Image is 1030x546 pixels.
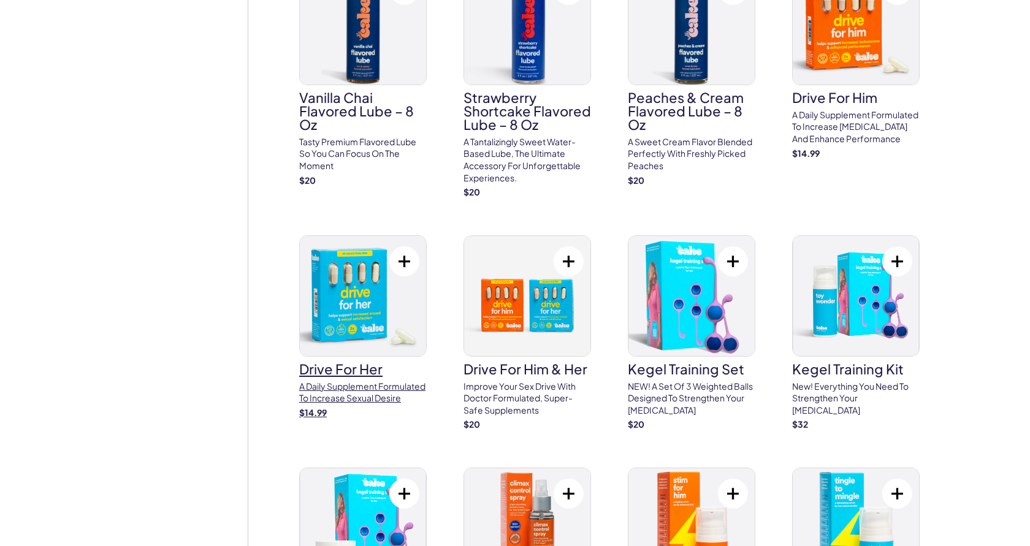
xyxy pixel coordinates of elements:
strong: $ 14.99 [792,148,820,159]
strong: $ 14.99 [299,407,327,418]
p: NEW! A set of 3 weighted balls designed to strengthen your [MEDICAL_DATA] [628,381,755,417]
p: Tasty premium flavored lube so you can focus on the moment [299,136,427,172]
strong: $ 20 [628,419,644,430]
p: A daily supplement formulated to increase [MEDICAL_DATA] and enhance performance [792,109,920,145]
img: drive for him & her [464,236,590,356]
strong: $ 20 [299,175,316,186]
strong: $ 32 [792,419,808,430]
img: Kegel Training Kit [793,236,919,356]
a: Kegel Training SetKegel Training SetNEW! A set of 3 weighted balls designed to strengthen your [M... [628,235,755,431]
p: A tantalizingly sweet water-based lube, the ultimate accessory for unforgettable experiences. [464,136,591,184]
img: Kegel Training Set [628,236,755,356]
strong: $ 20 [464,186,480,197]
p: Improve your sex drive with doctor formulated, super-safe supplements [464,381,591,417]
a: drive for herdrive for herA daily supplement formulated to increase sexual desire$14.99 [299,235,427,419]
h3: Vanilla Chai Flavored Lube – 8 oz [299,91,427,131]
a: drive for him & herdrive for him & herImprove your sex drive with doctor formulated, super-safe s... [464,235,591,431]
h3: drive for her [299,362,427,376]
p: A daily supplement formulated to increase sexual desire [299,381,427,404]
a: Kegel Training KitKegel Training KitNew! Everything you need to strengthen your [MEDICAL_DATA]$32 [792,235,920,431]
strong: $ 20 [464,419,480,430]
h3: drive for him [792,91,920,104]
h3: Kegel Training Set [628,362,755,376]
h3: Strawberry Shortcake Flavored Lube – 8 oz [464,91,591,131]
p: New! Everything you need to strengthen your [MEDICAL_DATA] [792,381,920,417]
h3: Peaches & Cream Flavored Lube – 8 oz [628,91,755,131]
strong: $ 20 [628,175,644,186]
h3: Kegel Training Kit [792,362,920,376]
img: drive for her [300,236,426,356]
p: A sweet cream flavor blended perfectly with freshly picked peaches [628,136,755,172]
h3: drive for him & her [464,362,591,376]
